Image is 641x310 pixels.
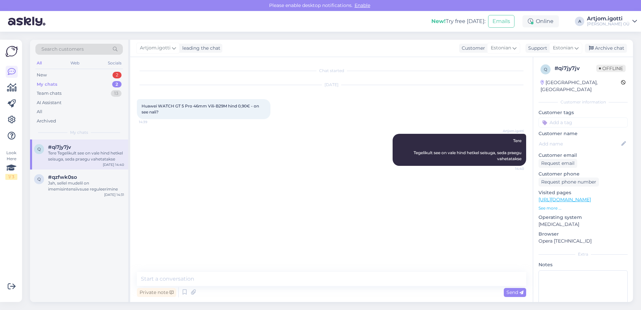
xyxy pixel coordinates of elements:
div: Look Here [5,150,17,180]
div: 13 [111,90,122,97]
span: Search customers [41,46,84,53]
div: Jah, sellel mudelil on imemisintensiivsuse reguleerimine [48,180,124,192]
div: Artjom.igotti [587,16,630,21]
div: Tere Tegelikult see on vale hind hetkel seisuga, seda praegu vahetatakse [48,150,124,162]
button: Emails [488,15,514,28]
div: Extra [539,251,628,257]
div: All [37,108,42,115]
div: Archived [37,118,56,124]
span: #qi7jy7jv [48,144,71,150]
span: 14:40 [499,166,524,171]
span: Send [506,289,523,295]
p: Customer tags [539,109,628,116]
div: Customer information [539,99,628,105]
span: Huawei WATCH GT 5 Pro 46mm Vili-B29M hind 0,90€ - on see nali? [142,103,260,114]
div: [PERSON_NAME] OÜ [587,21,630,27]
b: New! [431,18,446,24]
div: Web [69,59,81,67]
div: [DATE] [137,82,526,88]
p: Notes [539,261,628,268]
div: A [575,17,584,26]
div: Team chats [37,90,61,97]
div: [DATE] 14:31 [104,192,124,197]
div: AI Assistant [37,99,61,106]
div: Customer [459,45,485,52]
div: Chat started [137,68,526,74]
div: 2 [112,81,122,88]
p: Customer name [539,130,628,137]
span: q [544,67,547,72]
img: Askly Logo [5,45,18,58]
span: 14:39 [139,119,164,124]
span: Artjom.igotti [499,128,524,133]
span: #qzfwk0so [48,174,77,180]
span: Enable [353,2,372,8]
div: Archive chat [585,44,627,53]
div: Request email [539,159,577,168]
div: Try free [DATE]: [431,17,485,25]
div: 1 / 3 [5,174,17,180]
div: Request phone number [539,178,599,187]
div: Online [522,15,559,27]
p: Customer phone [539,171,628,178]
a: [URL][DOMAIN_NAME] [539,197,591,203]
span: My chats [70,129,88,135]
span: q [37,146,41,151]
div: My chats [37,81,57,88]
div: [DATE] 14:40 [103,162,124,167]
div: [GEOGRAPHIC_DATA], [GEOGRAPHIC_DATA] [541,79,621,93]
p: Browser [539,231,628,238]
span: Estonian [553,44,573,52]
div: Private note [137,288,176,297]
div: Socials [106,59,123,67]
div: 2 [113,72,122,78]
p: Customer email [539,152,628,159]
input: Add name [539,140,620,147]
p: Operating system [539,214,628,221]
p: [MEDICAL_DATA] [539,221,628,228]
input: Add a tag [539,117,628,127]
div: Support [525,45,547,52]
a: Artjom.igotti[PERSON_NAME] OÜ [587,16,637,27]
p: Opera [TECHNICAL_ID] [539,238,628,245]
p: Visited pages [539,189,628,196]
div: New [37,72,47,78]
div: All [35,59,43,67]
span: Offline [596,65,626,72]
span: Artjom.igotti [140,44,171,52]
div: # qi7jy7jv [555,64,596,72]
p: See more ... [539,205,628,211]
span: q [37,177,41,182]
span: Estonian [491,44,511,52]
div: leading the chat [180,45,220,52]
